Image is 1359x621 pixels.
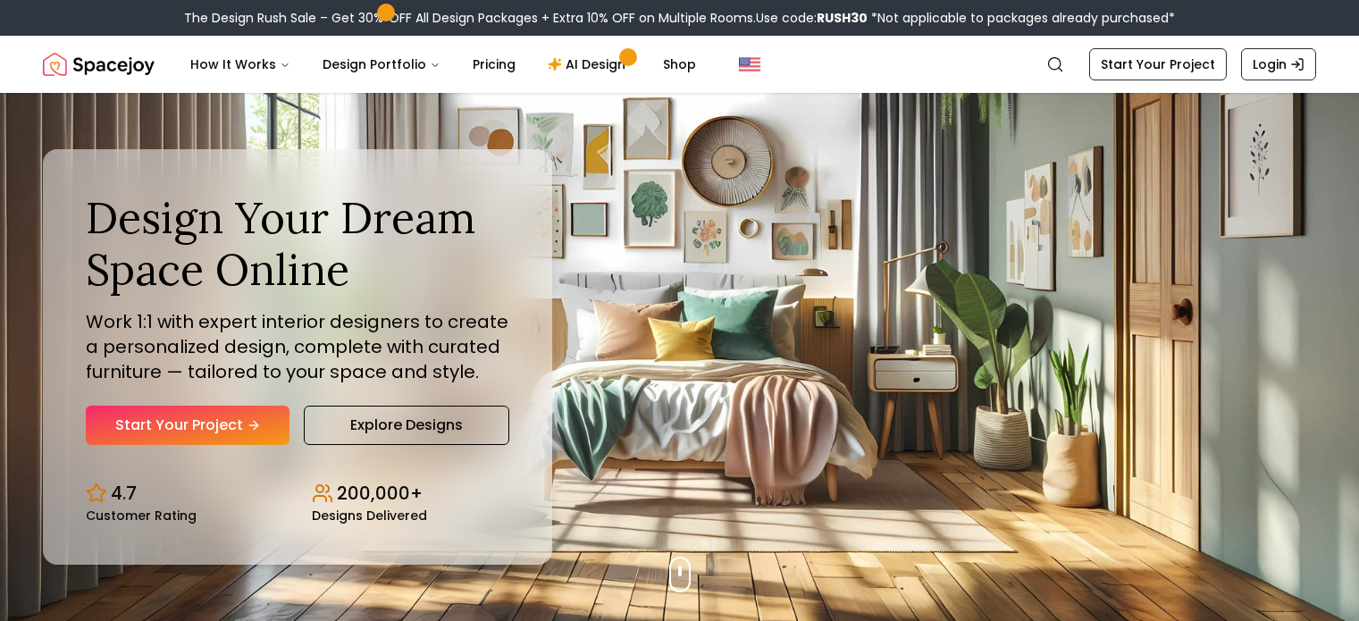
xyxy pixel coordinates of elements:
nav: Global [43,36,1316,93]
button: How It Works [176,46,305,82]
small: Designs Delivered [312,509,427,522]
p: 200,000+ [337,481,423,506]
a: AI Design [533,46,645,82]
span: *Not applicable to packages already purchased* [868,9,1175,27]
p: 4.7 [111,481,137,506]
div: The Design Rush Sale – Get 30% OFF All Design Packages + Extra 10% OFF on Multiple Rooms. [184,9,1175,27]
a: Pricing [458,46,530,82]
b: RUSH30 [817,9,868,27]
img: United States [739,54,760,75]
a: Explore Designs [304,406,509,445]
a: Shop [649,46,710,82]
h1: Design Your Dream Space Online [86,192,509,295]
small: Customer Rating [86,509,197,522]
a: Login [1241,48,1316,80]
a: Spacejoy [43,46,155,82]
span: Use code: [756,9,868,27]
div: Design stats [86,466,509,522]
a: Start Your Project [1089,48,1227,80]
nav: Main [176,46,710,82]
a: Start Your Project [86,406,289,445]
button: Design Portfolio [308,46,455,82]
img: Spacejoy Logo [43,46,155,82]
p: Work 1:1 with expert interior designers to create a personalized design, complete with curated fu... [86,309,509,384]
